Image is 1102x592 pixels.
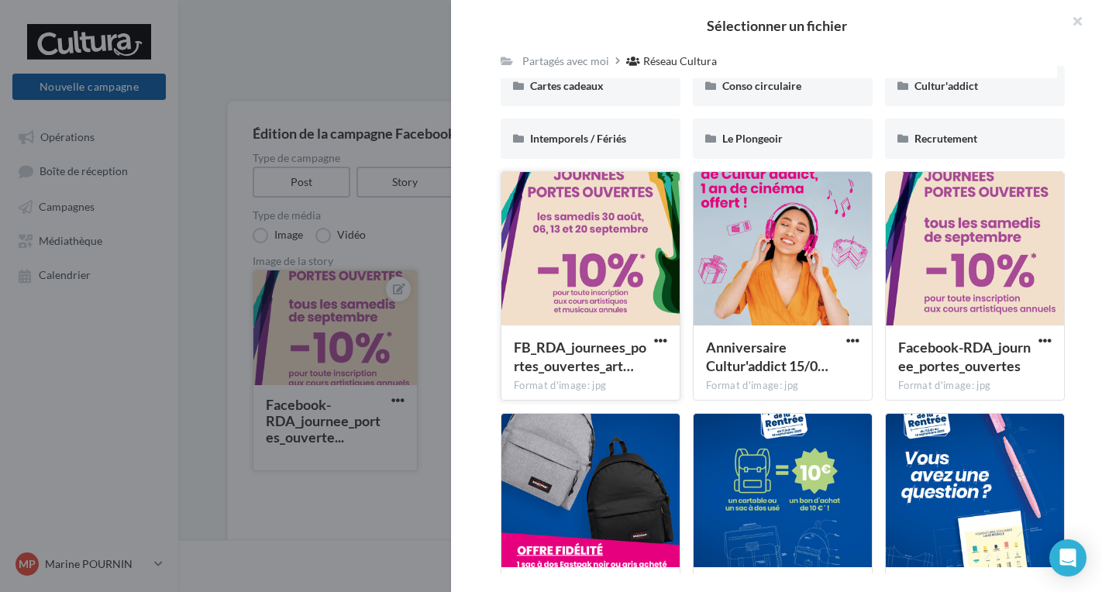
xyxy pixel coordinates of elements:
span: Facebook-RDA_journee_portes_ouvertes [898,339,1031,374]
div: Réseau Cultura [643,53,717,69]
div: Format d'image: jpg [898,379,1052,393]
div: Partagés avec moi [522,53,609,69]
div: Format d'image: jpg [514,379,667,393]
span: Cartes cadeaux [530,79,604,92]
h2: Sélectionner un fichier [476,19,1077,33]
span: Recrutement [914,132,977,145]
div: Open Intercom Messenger [1049,539,1087,577]
span: Conso circulaire [722,79,801,92]
span: Anniversaire Cultur'addict 15/09 au 28/09 [706,339,828,374]
span: Cultur'addict [914,79,978,92]
span: Le Plongeoir [722,132,783,145]
span: FB_RDA_journees_portes_ouvertes_art et musique [514,339,646,374]
span: Intemporels / Fériés [530,132,626,145]
div: Format d'image: jpg [706,379,859,393]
